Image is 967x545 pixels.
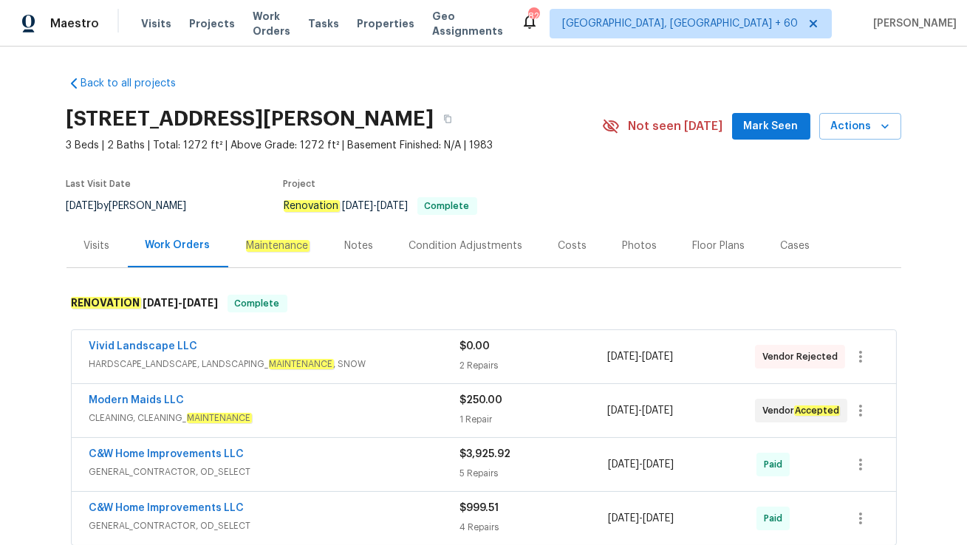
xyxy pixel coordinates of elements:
em: Maintenance [246,240,310,252]
span: Paid [764,457,788,472]
span: [DATE] [643,459,674,470]
em: Renovation [284,200,340,212]
span: Mark Seen [744,117,799,136]
div: by [PERSON_NAME] [66,197,205,215]
span: [DATE] [343,201,374,211]
a: Vivid Landscape LLC [89,341,198,352]
a: C&W Home Improvements LLC [89,449,245,459]
button: Mark Seen [732,113,810,140]
div: Photos [623,239,657,253]
span: [DATE] [183,298,219,308]
div: Floor Plans [693,239,745,253]
div: Work Orders [146,238,211,253]
span: Paid [764,511,788,526]
span: [DATE] [642,405,673,416]
span: - [143,298,219,308]
h2: [STREET_ADDRESS][PERSON_NAME] [66,112,434,126]
div: Visits [84,239,110,253]
a: Modern Maids LLC [89,395,185,405]
div: 5 Repairs [460,466,609,481]
span: - [608,511,674,526]
span: [DATE] [377,201,409,211]
span: - [607,349,673,364]
span: Geo Assignments [432,9,503,38]
div: Costs [558,239,587,253]
span: $0.00 [459,341,490,352]
span: Actions [831,117,889,136]
span: - [608,457,674,472]
span: [DATE] [642,352,673,362]
div: Cases [781,239,810,253]
span: Complete [419,202,476,210]
span: Project [284,179,316,188]
span: $3,925.92 [460,449,511,459]
span: [DATE] [607,405,638,416]
a: C&W Home Improvements LLC [89,503,245,513]
span: - [607,403,673,418]
span: Not seen [DATE] [629,119,723,134]
a: Back to all projects [66,76,208,91]
span: Visits [141,16,171,31]
span: [DATE] [66,201,98,211]
span: Maestro [50,16,99,31]
div: Condition Adjustments [409,239,523,253]
span: Vendor [762,403,846,418]
span: [DATE] [608,459,639,470]
span: [DATE] [643,513,674,524]
span: Tasks [308,18,339,29]
em: RENOVATION [71,297,141,309]
em: MAINTENANCE [269,359,334,369]
span: Complete [229,296,286,311]
button: Copy Address [434,106,461,132]
span: 3 Beds | 2 Baths | Total: 1272 ft² | Above Grade: 1272 ft² | Basement Finished: N/A | 1983 [66,138,602,153]
span: $250.00 [459,395,502,405]
span: - [343,201,409,211]
em: MAINTENANCE [187,413,252,423]
span: CLEANING, CLEANING_ [89,411,459,425]
span: [DATE] [608,513,639,524]
span: Vendor Rejected [762,349,844,364]
span: GENERAL_CONTRACTOR, OD_SELECT [89,518,460,533]
span: Projects [189,16,235,31]
em: Accepted [794,405,840,416]
button: Actions [819,113,901,140]
div: 1 Repair [459,412,607,427]
span: Last Visit Date [66,179,131,188]
div: RENOVATION [DATE]-[DATE]Complete [66,280,901,327]
span: Work Orders [253,9,290,38]
div: Notes [345,239,374,253]
span: [DATE] [143,298,179,308]
div: 2 Repairs [459,358,607,373]
span: HARDSCAPE_LANDSCAPE, LANDSCAPING_ , SNOW [89,357,459,371]
span: [PERSON_NAME] [867,16,957,31]
div: 4 Repairs [460,520,609,535]
span: [DATE] [607,352,638,362]
span: GENERAL_CONTRACTOR, OD_SELECT [89,465,460,479]
span: [GEOGRAPHIC_DATA], [GEOGRAPHIC_DATA] + 60 [562,16,798,31]
span: $999.51 [460,503,499,513]
span: Properties [357,16,414,31]
div: 823 [528,9,539,24]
